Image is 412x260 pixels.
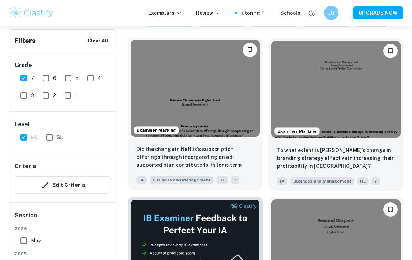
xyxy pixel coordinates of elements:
h6: Grade [15,61,111,70]
button: DJ [324,6,338,20]
span: 5 [75,74,79,82]
p: Exemplars [148,9,182,17]
a: Schools [280,9,300,17]
button: Help and Feedback [306,7,318,19]
span: 7 [371,177,380,185]
span: 2026 [15,226,111,232]
h6: Session [15,211,111,226]
a: Tutoring [238,9,266,17]
button: Bookmark [383,202,398,217]
button: Edit Criteria [15,176,111,194]
span: HL [31,133,38,141]
button: Bookmark [383,44,398,58]
button: Clear All [86,36,110,46]
a: Examiner MarkingBookmarkTo what extent is Dunkin’s change in branding strategy effective in incre... [268,38,403,191]
h6: DJ [327,9,336,17]
span: SL [57,133,63,141]
span: 7 [231,176,239,184]
span: Examiner Marking [134,127,179,133]
button: UPGRADE NOW [353,6,403,19]
h6: Level [15,120,111,129]
span: 2 [53,91,56,99]
span: 7 [31,74,34,82]
span: May [31,237,41,245]
p: Review [196,9,220,17]
p: Did the change in Netflix's subscription offerings through incorporating an ad-supported plan con... [136,145,254,170]
img: Business and Management IA example thumbnail: Did the change in Netflix's subscription [131,40,260,137]
span: Business and Management [150,176,214,184]
span: 3 [31,91,34,99]
span: IA [136,176,147,184]
span: 2025 [15,251,111,257]
h6: Filters [15,36,36,46]
p: To what extent is Dunkin’s change in branding strategy effective in increasing their profitabilit... [277,146,395,170]
span: Examiner Marking [275,128,319,134]
h6: Criteria [15,162,36,171]
button: Bookmark [243,43,257,57]
img: Business and Management IA example thumbnail: To what extent is Dunkin’s change in bra [271,41,401,138]
span: Business and Management [290,177,354,185]
span: 4 [98,74,101,82]
a: Examiner MarkingBookmarkDid the change in Netflix's subscription offerings through incorporating ... [128,38,263,191]
span: HL [357,177,369,185]
img: Clastify logo [9,6,54,20]
span: HL [216,176,228,184]
span: 1 [75,91,77,99]
span: 6 [53,74,56,82]
span: IA [277,177,287,185]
